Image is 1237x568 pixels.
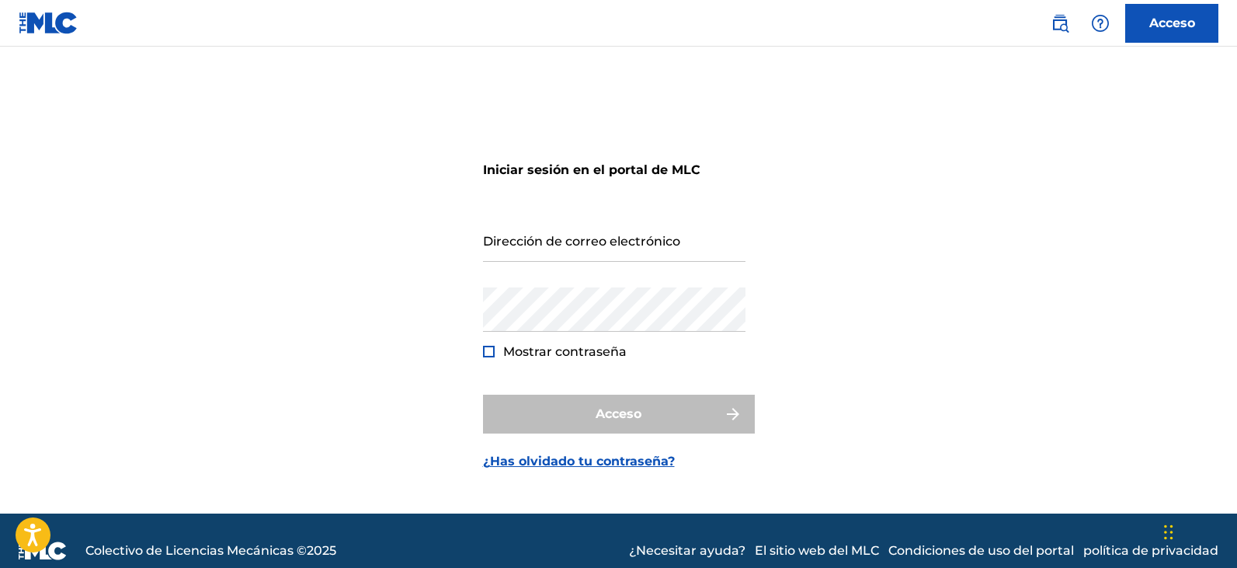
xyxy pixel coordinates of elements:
[1083,542,1218,560] a: política de privacidad
[755,542,879,560] a: El sitio web del MLC
[755,543,879,558] font: El sitio web del MLC
[629,543,745,558] font: ¿Necesitar ayuda?
[1085,8,1116,39] div: Ayuda
[307,543,336,558] font: 2025
[1149,16,1195,30] font: Acceso
[19,12,78,34] img: Logotipo del MLC
[483,452,675,471] a: ¿Has olvidado tu contraseña?
[1091,14,1110,33] img: ayuda
[888,542,1074,560] a: Condiciones de uso del portal
[503,344,627,359] font: Mostrar contraseña
[85,543,307,558] font: Colectivo de Licencias Mecánicas ©
[629,542,745,560] a: ¿Necesitar ayuda?
[1044,8,1075,39] a: Búsqueda pública
[483,454,675,469] font: ¿Has olvidado tu contraseña?
[483,162,700,177] font: Iniciar sesión en el portal de MLC
[1164,509,1173,556] div: Arrastrar
[1159,493,1237,568] iframe: Widget de chat
[1083,543,1218,558] font: política de privacidad
[1125,4,1218,43] a: Acceso
[888,543,1074,558] font: Condiciones de uso del portal
[19,542,67,560] img: logo
[1051,14,1069,33] img: buscar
